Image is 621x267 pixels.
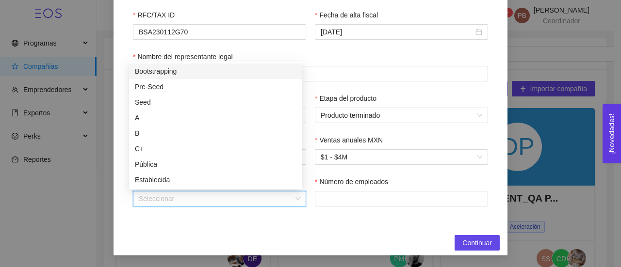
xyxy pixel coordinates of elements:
input: Fecha de alta fiscal [321,27,474,37]
button: Open Feedback Widget [603,104,621,163]
span: $1 - $4M [321,150,482,164]
div: A [129,110,302,126]
div: Pública [135,159,296,170]
div: Establecida [129,172,302,188]
label: RFC/TAX ID [133,10,175,20]
span: Producto terminado [321,108,482,123]
input: Número de empleados [315,191,488,206]
div: Bootstrapping [135,66,296,77]
button: Continuar [455,235,500,251]
label: Etapa del producto [315,93,376,104]
div: C+ [135,143,296,154]
div: Pre-Seed [135,81,296,92]
div: Pública [129,157,302,172]
div: C+ [129,141,302,157]
div: B [135,128,296,139]
input: RFC/TAX ID [133,24,306,40]
label: Nombre del representante legal [133,51,233,62]
span: Continuar [462,237,492,248]
label: Fecha de alta fiscal [315,10,378,20]
input: Nombre del representante legal [133,66,488,81]
div: Bootstrapping [129,63,302,79]
div: Pre-Seed [129,79,302,94]
div: B [129,126,302,141]
div: Seed [129,94,302,110]
label: Ventas anuales MXN [315,135,383,145]
div: Establecida [135,174,296,185]
div: Seed [135,97,296,108]
div: A [135,112,296,123]
label: Número de empleados [315,176,388,187]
